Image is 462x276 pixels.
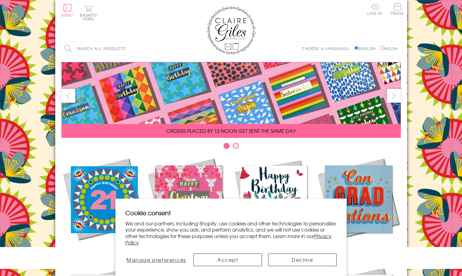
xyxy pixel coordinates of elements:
[223,143,230,149] button: Carousel Page 1 (Current Slide)
[61,12,73,18] span: Menu
[206,6,256,55] img: Claire Giles Greetings Cards
[302,46,353,51] p: Choose a language:
[125,253,187,266] button: Manage preferences
[380,46,384,50] input: Welsh
[80,5,97,21] button: Basket0 items
[61,89,75,103] button: prev
[233,143,239,149] button: Carousel Page 2
[166,127,296,134] span: ORDERS PLACED BY 12 NOON GET SENT THE SAME DAY
[125,232,331,246] a: Privacy Policy
[127,256,186,263] span: Manage preferences
[231,157,316,253] a: Birthdays
[61,42,169,56] input: Search all products
[194,253,262,266] button: Accept
[354,46,379,51] label: English
[380,46,398,51] label: Welsh
[83,12,97,22] span: 0 items
[387,89,401,103] button: next
[125,208,337,217] h2: Cookie consent
[391,3,404,15] span: Trade
[146,157,231,253] a: Christmas
[83,246,124,253] span: New Releases
[316,157,401,253] a: Academic
[61,4,73,17] button: Menu
[268,253,337,266] button: Decline
[354,46,358,50] input: English
[391,3,404,16] a: Trade
[61,142,401,152] div: Carousel Pagination
[343,246,374,253] span: Academic
[61,157,146,253] a: New Releases
[367,3,382,15] a: Log In
[163,42,169,56] input: Search
[125,220,337,246] p: We and our partners, including Shopify, use cookies and other technologies to personalize your ex...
